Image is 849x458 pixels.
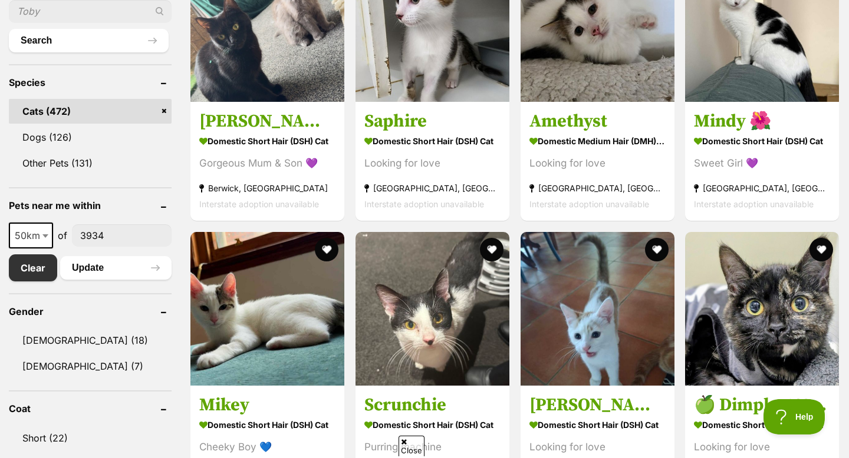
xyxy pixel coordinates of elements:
a: [DEMOGRAPHIC_DATA] (7) [9,354,172,379]
span: Interstate adoption unavailable [364,199,484,209]
div: Looking for love [694,439,830,455]
div: Cheeky Boy 💙 [199,439,335,455]
strong: Domestic Short Hair (DSH) Cat [364,132,501,150]
div: Looking for love [529,439,666,455]
iframe: Help Scout Beacon - Open [764,399,825,434]
h3: Mikey [199,394,335,416]
a: Amethyst Domestic Medium Hair (DMH) Cat Looking for love [GEOGRAPHIC_DATA], [GEOGRAPHIC_DATA] Int... [521,101,674,221]
a: Clear [9,254,57,281]
strong: Domestic Medium Hair (DMH) Cat [529,132,666,150]
strong: Domestic Short Hair (DSH) Cat [364,416,501,433]
strong: [GEOGRAPHIC_DATA], [GEOGRAPHIC_DATA] [529,180,666,196]
img: Mikey - Domestic Short Hair (DSH) Cat [190,232,344,386]
h3: Mindy 🌺 [694,110,830,132]
strong: Domestic Short Hair (DSH) Cat [694,132,830,150]
span: Interstate adoption unavailable [199,199,319,209]
a: Mindy 🌺 Domestic Short Hair (DSH) Cat Sweet Girl 💜 [GEOGRAPHIC_DATA], [GEOGRAPHIC_DATA] Interstat... [685,101,839,221]
a: Dogs (126) [9,125,172,150]
strong: Berwick, [GEOGRAPHIC_DATA] [199,180,335,196]
span: Close [399,436,424,456]
input: postcode [72,224,172,247]
span: Interstate adoption unavailable [529,199,649,209]
h3: 🍏 Dimple 6431 🍏 [694,394,830,416]
a: Saphire Domestic Short Hair (DSH) Cat Looking for love [GEOGRAPHIC_DATA], [GEOGRAPHIC_DATA] Inter... [356,101,509,221]
h3: Saphire [364,110,501,132]
a: [PERSON_NAME] & Stormy Domestic Short Hair (DSH) Cat Gorgeous Mum & Son 💜 Berwick, [GEOGRAPHIC_DA... [190,101,344,221]
div: Looking for love [364,155,501,171]
span: 50km [9,223,53,248]
strong: [GEOGRAPHIC_DATA], [GEOGRAPHIC_DATA] [694,180,830,196]
div: Sweet Girl 💜 [694,155,830,171]
img: Scrunchie - Domestic Short Hair (DSH) Cat [356,232,509,386]
header: Gender [9,306,172,317]
a: [DEMOGRAPHIC_DATA] (18) [9,328,172,353]
header: Species [9,77,172,88]
h3: Amethyst [529,110,666,132]
span: 50km [10,227,52,244]
span: Interstate adoption unavailable [694,199,814,209]
a: Cats (472) [9,99,172,124]
a: Other Pets (131) [9,151,172,175]
h3: [PERSON_NAME] [529,394,666,416]
button: Search [9,29,169,52]
strong: Domestic Short Hair (DSH) Cat [199,416,335,433]
h3: Scrunchie [364,394,501,416]
img: 🍏 Dimple 6431 🍏 - Domestic Short Hair (DSH) Cat [685,232,839,386]
a: Short (22) [9,426,172,450]
button: favourite [315,238,338,261]
strong: Domestic Short Hair (DSH) Cat [529,416,666,433]
h3: [PERSON_NAME] & Stormy [199,110,335,132]
strong: Domestic Short Hair (DSH) Cat [199,132,335,150]
button: favourite [480,238,504,261]
div: Purring machine [364,439,501,455]
div: Looking for love [529,155,666,171]
strong: [GEOGRAPHIC_DATA], [GEOGRAPHIC_DATA] [364,180,501,196]
img: Tom - Domestic Short Hair (DSH) Cat [521,232,674,386]
span: of [58,228,67,243]
header: Pets near me within [9,200,172,211]
button: favourite [809,238,833,261]
div: Gorgeous Mum & Son 💜 [199,155,335,171]
strong: Domestic Short Hair (DSH) Cat [694,416,830,433]
button: Update [60,256,172,280]
button: favourite [644,238,668,261]
header: Coat [9,403,172,414]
